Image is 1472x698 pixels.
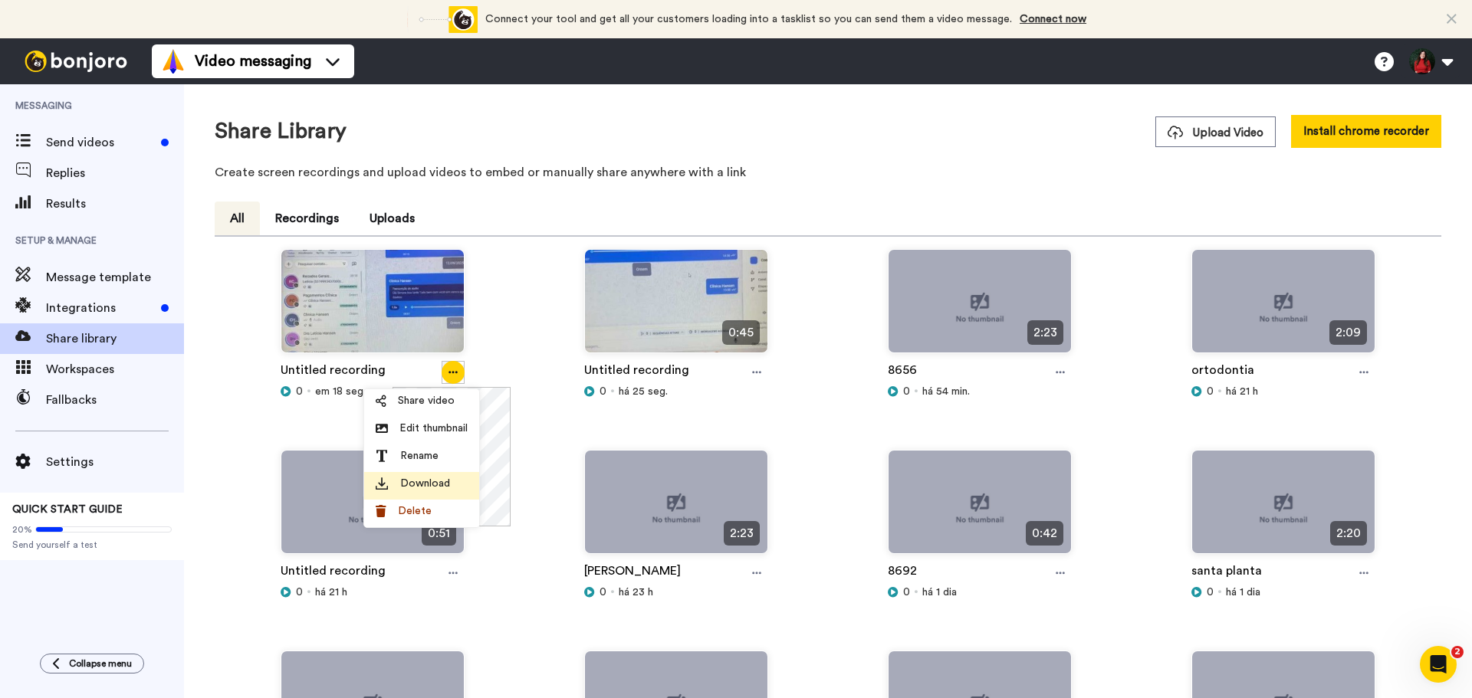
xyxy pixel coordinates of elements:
div: animation [393,6,478,33]
span: Collapse menu [69,657,132,670]
span: Integrations [46,299,155,317]
p: Create screen recordings and upload videos to embed or manually share anywhere with a link [215,163,1441,182]
a: 8692 [888,562,917,585]
img: vm-color.svg [161,49,186,74]
button: Install chrome recorder [1291,115,1441,148]
span: 0 [1207,384,1214,399]
img: no-thumbnail.jpg [1192,250,1375,365]
span: 0:42 [1026,521,1063,546]
img: no-thumbnail.jpg [281,451,464,566]
div: há 23 h [584,585,768,600]
button: Recordings [260,202,354,235]
div: há 54 min. [888,384,1072,399]
span: Upload Video [1168,125,1263,141]
span: Message template [46,268,184,287]
span: 0 [600,585,606,600]
span: 0 [903,585,910,600]
span: Send yourself a test [12,539,172,551]
span: 2 [1451,646,1464,658]
button: All [215,202,260,235]
div: há 1 dia [888,585,1072,600]
span: Video messaging [195,51,311,72]
img: bj-logo-header-white.svg [18,51,133,72]
span: Send videos [46,133,155,152]
span: 0 [1207,585,1214,600]
span: 0 [600,384,606,399]
span: Workspaces [46,360,184,378]
span: Settings [46,453,184,471]
span: 20% [12,523,32,536]
img: no-thumbnail.jpg [889,250,1071,365]
img: no-thumbnail.jpg [889,451,1071,566]
a: Untitled recording [281,562,386,585]
div: há 25 seg. [584,384,768,399]
a: Untitled recording [281,361,386,384]
span: 2:20 [1330,521,1367,546]
span: 2:23 [724,521,760,546]
span: 0 [903,384,910,399]
span: Share video [398,393,455,408]
div: há 21 h [1191,384,1375,399]
div: há 1 dia [1191,585,1375,600]
span: Download [400,476,450,491]
span: 2:09 [1329,320,1367,345]
span: 0:45 [722,320,760,345]
a: Untitled recording [584,361,689,384]
a: Connect now [1020,14,1086,25]
a: santa planta [1191,562,1262,585]
button: Collapse menu [40,654,144,673]
span: 2:23 [1027,320,1063,345]
a: 8656 [888,361,917,384]
img: f7b9e456-0a12-4ae5-9700-b69da058c5ae_thumbnail_source_1758289266.jpg [281,250,464,365]
span: 0:51 [422,521,456,546]
span: Results [46,195,184,213]
button: Uploads [354,202,430,235]
span: 0 [296,384,303,399]
h1: Share Library [215,120,347,143]
div: em 18 seg. [281,384,465,399]
img: 278bd4cf-0f59-4947-8e9f-36eb5ffaef1c_thumbnail_source_1758289069.jpg [585,250,767,365]
a: [PERSON_NAME] [584,562,681,585]
span: Connect your tool and get all your customers loading into a tasklist so you can send them a video... [485,14,1012,25]
span: Delete [398,503,432,519]
a: ortodontia [1191,361,1254,384]
img: no-thumbnail.jpg [585,451,767,566]
span: Edit thumbnail [399,421,468,436]
img: no-thumbnail.jpg [1192,451,1375,566]
span: QUICK START GUIDE [12,504,123,515]
span: Rename [400,448,439,464]
span: Replies [46,164,184,182]
iframe: Intercom live chat [1420,646,1457,683]
span: 0 [296,585,303,600]
div: há 21 h [281,585,465,600]
span: Fallbacks [46,391,184,409]
button: Upload Video [1155,116,1276,147]
span: Share library [46,329,184,348]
